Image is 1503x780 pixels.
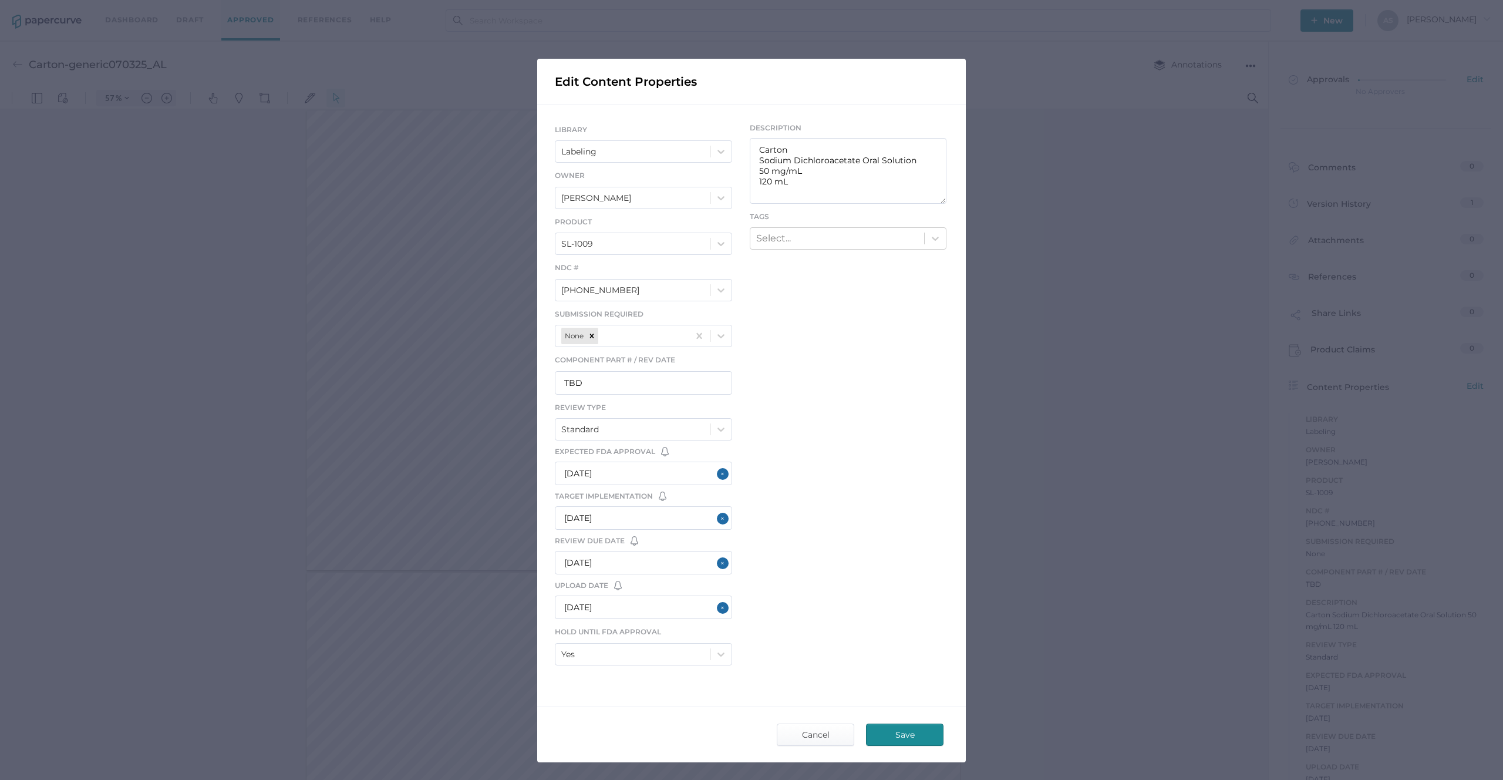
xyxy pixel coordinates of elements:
[750,212,769,221] span: Tags
[717,512,732,525] button: Close
[204,1,223,20] button: Pan
[750,138,946,204] textarea: Carton Sodium Dichloroacetate Oral Solution 50 mg/mL 120 mL
[230,1,248,20] button: Pins
[234,5,244,16] img: default-pin.svg
[99,5,116,16] input: Set zoom
[137,2,156,19] button: Zoom out
[555,446,655,457] span: Expected FDA Approval
[561,145,597,158] div: Labeling
[260,5,270,16] img: shapes-icon.svg
[326,1,345,20] button: Select
[331,5,341,16] img: default-select.svg
[614,581,622,590] img: bell-default.8986a8bf.svg
[555,355,675,364] span: Component Part # / Rev Date
[124,8,129,13] img: chevron.svg
[866,724,943,746] button: Save
[555,125,587,134] span: LIBRARY
[255,1,274,20] button: Shapes
[555,263,579,272] span: NDC #
[717,601,732,614] button: Close
[555,627,661,636] span: Hold Until FDA Approval
[555,536,625,546] span: Review Due Date
[561,647,575,660] div: Yes
[537,59,966,105] div: Edit Content Properties
[555,580,608,591] span: Upload Date
[161,5,172,16] img: default-plus.svg
[561,423,599,436] div: Standard
[555,310,643,318] span: Submission Required
[561,237,593,250] div: SL-1009
[661,447,669,456] img: bell-default.8986a8bf.svg
[53,1,72,20] button: View Controls
[555,171,585,180] span: Owner
[659,492,666,501] img: bell-default.8986a8bf.svg
[561,191,631,204] div: [PERSON_NAME]
[877,724,932,745] span: Save
[631,536,638,546] img: bell-default.8986a8bf.svg
[756,232,791,245] div: Select...
[117,2,136,19] button: Zoom Controls
[157,2,176,19] button: Zoom in
[555,403,606,412] span: Review Type
[717,468,732,480] button: Close
[1248,5,1258,16] img: default-magnifying-glass.svg
[717,557,732,570] button: Close
[561,328,585,344] div: None
[555,217,592,226] span: Product
[555,491,653,502] span: Target Implementation
[561,283,639,296] div: [PHONE_NUMBER]
[305,5,315,16] img: default-sign.svg
[788,724,843,745] span: Cancel
[1243,1,1262,20] button: Search
[58,5,68,16] img: default-viewcontrols.svg
[208,5,218,16] img: default-pan.svg
[116,6,122,15] span: %
[32,5,42,16] img: default-leftsidepanel.svg
[301,1,319,20] button: Signatures
[28,1,46,20] button: Panel
[777,724,854,746] button: Cancel
[750,123,946,133] span: Description
[141,5,152,16] img: default-minus.svg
